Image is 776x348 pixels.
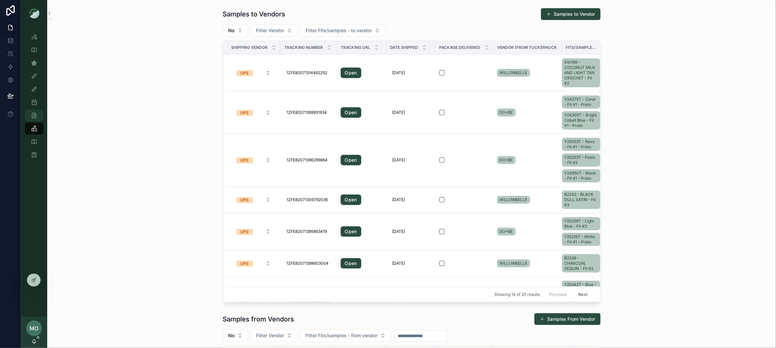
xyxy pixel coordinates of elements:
h1: Samples from Vendors [223,315,294,324]
a: WILLOW&ELLE [497,194,558,205]
span: Y25333T - Pesto - Fit #2 [565,155,598,165]
a: Y25342T - Blue - Fit #1 - ProtoY25300T - Black - Fit #1 - Proto [562,279,603,327]
span: Vendor (from Tuckernuck [497,45,557,50]
span: WILLOW&ELLE [500,197,527,202]
span: 1ZFE82071396299884 [287,157,328,163]
a: DO+BE [497,107,558,118]
button: Samples to Vendor [541,8,601,20]
a: [DATE] [390,68,431,78]
span: Y25236T - Light Blue - Fit #3 [565,218,598,229]
a: Open [341,258,361,269]
span: Showing 10 of 25 results [494,292,540,297]
span: B2238 - CHARCOAL SEQUIN - Fit #2 [565,256,598,271]
img: App logo [29,8,39,18]
a: Y25236T - Light Blue - Fit #3Y25216T - White - Fit #1 - Proto [562,216,603,247]
button: Select Button [251,329,298,342]
button: Select Button [300,329,391,342]
span: [DATE] [392,157,405,163]
a: A10199 - COCONUT MILK AND LIGHT TAN CROCHET - Fit #2 [562,57,603,89]
a: Y25216T - White - Fit #1 - Proto [562,233,600,246]
div: UPS [241,157,249,163]
span: Fits/samples - to vendor collection [566,45,598,50]
span: WILLOW&ELLE [500,261,527,266]
span: Filter Fits/samples - from vendor [306,332,378,339]
span: Y24305T - Bright Cobalt Blue - Fit #1 - Proto [565,113,598,128]
a: 1ZFE82071396299884 [284,155,333,165]
button: Select Button [251,24,298,37]
a: B2242 - BLACK DULL SATIN - Fit #3 [562,189,603,210]
div: UPS [241,229,249,235]
span: A10199 - COCONUT MILK AND LIGHT TAN CROCHET - Fit #2 [565,60,598,86]
a: B2238 - CHARCOAL SEQUIN - Fit #2 [562,254,600,273]
a: Select Button [231,67,276,79]
a: Open [341,107,361,118]
a: Y25053T - Navy - Fit #1 - ProtoY25333T - Pesto - Fit #2Y24950T - Black - Fit #1 - Proto [562,136,603,184]
button: Select Button [223,24,248,37]
span: [DATE] [392,110,405,115]
span: [DATE] [392,229,405,234]
span: Y24275T - Coral - Fit #1 - Proto [565,97,598,107]
a: [DATE] [390,107,431,118]
button: Select Button [231,194,276,206]
span: 1ZFE82071306792036 [287,197,328,202]
a: Y25333T - Pesto - Fit #2 [562,154,600,167]
button: Select Button [231,257,276,269]
button: Select Button [231,154,276,166]
a: 1ZFE82071395663419 [284,226,333,237]
a: WILLOW&ELLE [497,69,530,77]
div: UPS [241,110,249,116]
span: [DATE] [392,197,405,202]
a: Y25053T - Navy - Fit #1 - Proto [562,138,600,151]
a: DO+BE [497,109,516,116]
span: 1ZFE82071398603004 [287,261,329,266]
a: [DATE] [390,155,431,165]
a: WILLOW&ELLE [497,259,530,267]
a: Open [341,226,361,237]
span: DO+BE [500,157,513,163]
a: B2242 - BLACK DULL SATIN - Fit #3 [562,191,600,209]
span: Y25342T - Blue - Fit #1 - Proto [565,282,598,293]
button: Select Button [223,329,248,342]
span: 1ZFE82071395663419 [287,229,327,234]
div: UPS [241,197,249,203]
a: 1ZFE82071398603004 [284,258,333,269]
a: WILLOW&ELLE [497,196,530,204]
span: Y25216T - White - Fit #1 - Proto [565,234,598,245]
span: Tracking Number [285,45,323,50]
a: Select Button [231,225,276,238]
span: Y24950T - Black - Fit #1 - Proto [565,171,598,181]
a: Y24275T - Coral - Fit #1 - ProtoY24305T - Bright Cobalt Blue - Fit #1 - Proto [562,94,603,131]
span: Tracking URL [341,45,370,50]
a: Select Button [231,257,276,270]
a: Open [341,226,382,237]
span: B2242 - BLACK DULL SATIN - Fit #3 [565,192,598,208]
a: A10199 - COCONUT MILK AND LIGHT TAN CROCHET - Fit #2 [562,58,600,87]
a: Select Button [231,194,276,206]
a: B2238 - CHARCOAL SEQUIN - Fit #2 [562,253,603,274]
a: Select Button [231,106,276,119]
div: UPS [241,70,249,76]
a: 1ZFE82071314462252 [284,68,333,78]
a: [DATE] [390,258,431,269]
span: Date Shipped [390,45,418,50]
h1: Samples to Vendors [223,10,286,19]
span: WILLOW&ELLE [500,70,527,75]
a: Open [341,194,361,205]
a: 1ZFE82071306792036 [284,194,333,205]
button: Select Button [231,226,276,237]
a: Open [341,258,382,269]
span: [DATE] [392,70,405,75]
span: No [229,332,235,339]
a: Samples From Vendor [534,313,601,325]
div: UPS [241,261,249,267]
button: Select Button [300,24,386,37]
a: WILLOW&ELLE [497,258,558,269]
a: DO+BE [497,155,558,165]
a: [DATE] [390,194,431,205]
a: 1ZFE82071399931934 [284,107,333,118]
a: Y25342T - Blue - Fit #1 - Proto [562,281,600,294]
button: Select Button [231,107,276,118]
a: DO+BE [497,226,558,237]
